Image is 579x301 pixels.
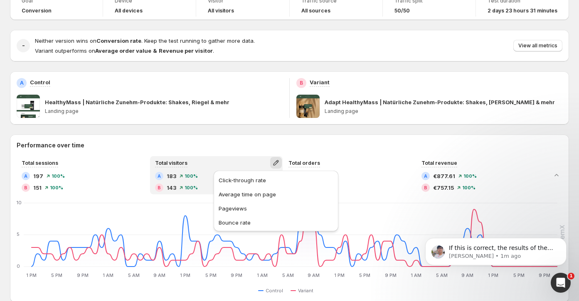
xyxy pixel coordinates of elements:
h2: - [22,42,25,50]
textarea: Message… [7,220,159,234]
p: Variant [310,78,330,86]
p: Landing page [325,108,562,115]
text: 9 PM [77,272,89,278]
span: Conversion [22,7,52,14]
span: Total sessions [22,160,58,166]
text: 9 AM [153,272,165,278]
p: HealthyMass | Natürliche Zunehm-Produkte: Shakes, Riegel & mehr [45,98,229,106]
text: 1 AM [103,272,113,278]
h4: All devices [115,7,143,14]
button: Start recording [53,237,59,244]
span: 100% [50,185,63,190]
span: Total orders [288,160,320,166]
text: 5 AM [282,272,294,278]
h2: A [158,174,161,179]
span: 183 [167,172,176,180]
text: 1 PM [180,272,190,278]
button: Average time on page [216,187,336,201]
span: Total visitors [155,160,187,166]
span: 100% [185,185,198,190]
div: Handy tips: Sharing your issue screenshots and page links helps us troubleshoot your issue faster [25,67,151,91]
div: are the results of AB Tests calculated with statistically significant results? [37,124,153,140]
span: 143 [167,184,176,192]
text: 1 AM [411,272,422,278]
span: Pageviews [219,205,247,212]
img: Adapt HealthyMass | Natürliche Zunehm-Produkte: Shakes, Riegel & mehr [296,95,320,118]
text: 5 AM [128,272,140,278]
text: 5 PM [51,272,62,278]
b: [DATE] [20,202,42,208]
span: 100% [463,174,477,179]
h2: Performance over time [17,141,562,149]
p: Adapt HealthyMass | Natürliche Zunehm-Produkte: Shakes, [PERSON_NAME] & mehr [325,98,555,106]
button: View all metrics [513,40,562,51]
text: 10 [17,200,22,206]
button: Home [130,3,146,19]
span: Control [266,287,283,294]
span: View all metrics [518,42,557,49]
span: 197 [33,172,43,180]
span: Variant [298,287,313,294]
h2: A [20,80,24,86]
strong: Average order value [95,47,151,54]
div: Hello, [37,111,153,120]
span: €877.61 [433,172,455,180]
button: Pageviews [216,201,336,215]
p: Active in the last 15m [40,10,100,19]
button: go back [5,3,21,19]
strong: & [153,47,157,54]
button: Bounce rate [216,215,336,229]
h2: A [24,174,27,179]
span: Total revenue [421,160,457,166]
span: Variant outperforms on . [35,47,214,54]
span: 2 days 23 hours 31 minutes [488,7,557,14]
img: Profile image for Antony [24,5,37,18]
strong: Revenue per visitor [159,47,213,54]
span: Bounce rate [219,219,251,226]
text: 0 [17,263,20,269]
div: You’ll get replies here and in your email: ✉️ [13,157,130,189]
button: Variant [291,286,317,296]
span: 100% [52,174,65,179]
h2: B [300,80,303,86]
text: 9 AM [308,272,320,278]
text: 5 PM [360,272,371,278]
span: Average time on page [219,191,276,198]
h4: All sources [301,7,330,14]
div: The team will be back 🕒 [13,193,130,209]
iframe: Intercom notifications message [413,220,579,279]
text: 1 PM [334,272,345,278]
div: Close [146,3,161,18]
img: HealthyMass | Natürliche Zunehm-Produkte: Shakes, Riegel & mehr [17,95,40,118]
button: Send a message… [143,234,156,247]
div: Timon says… [7,106,160,152]
text: 5 [17,231,20,237]
text: 1 PM [26,272,37,278]
button: Click-through rate [216,173,336,186]
p: Control [30,78,50,86]
button: Control [258,286,286,296]
span: Neither version wins on . Keep the test running to gather more data. [35,37,255,44]
span: 100% [462,185,476,190]
button: Emoji picker [26,237,33,244]
button: Collapse chart [551,169,562,181]
strong: Conversion rate [96,37,141,44]
span: 151 [33,184,42,192]
div: You’ll get replies here and in your email:✉️[EMAIL_ADDRESS][DOMAIN_NAME]The team will be back🕒[DATE] [7,152,136,215]
span: 1 [568,273,574,279]
b: [EMAIL_ADDRESS][DOMAIN_NAME] [13,173,79,188]
div: Hello,are the results of AB Tests calculated with statistically significant results? [30,106,160,145]
h1: [PERSON_NAME] [40,4,94,10]
span: Click-through rate [219,177,266,184]
button: Gif picker [39,237,46,244]
text: 9 PM [385,272,397,278]
div: Operator says… [7,152,160,221]
iframe: Intercom live chat [551,273,571,293]
p: Landing page [45,108,283,115]
h2: A [424,174,427,179]
h4: All visitors [208,7,234,14]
